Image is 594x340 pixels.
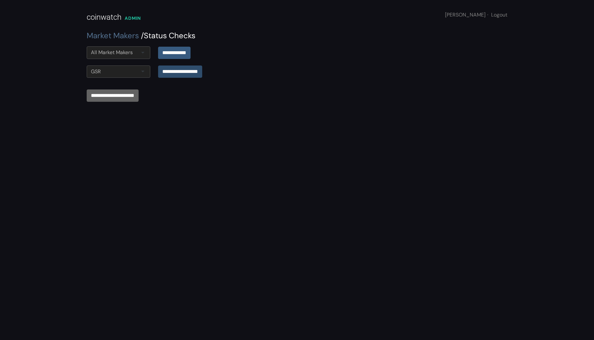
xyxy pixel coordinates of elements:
div: coinwatch [87,11,121,23]
a: Logout [491,11,507,18]
div: ADMIN [125,15,141,22]
div: Status Checks [87,30,507,41]
a: Market Makers [87,30,139,41]
div: [PERSON_NAME] [445,11,507,19]
span: · [487,11,488,18]
span: / [141,30,144,41]
div: All Market Makers [91,49,133,56]
div: GSR [91,68,101,76]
